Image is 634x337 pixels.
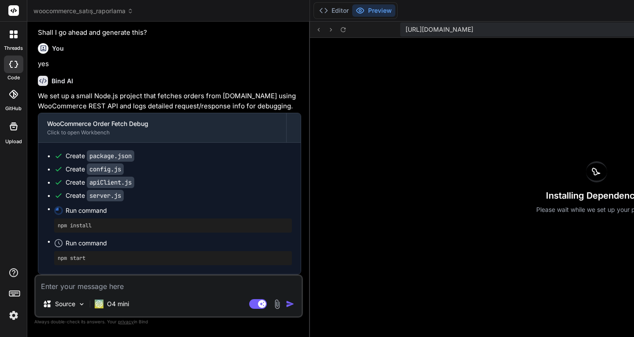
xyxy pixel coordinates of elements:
div: Create [66,178,134,187]
label: code [7,74,20,81]
code: config.js [87,163,124,175]
p: Source [55,300,75,308]
label: Upload [5,138,22,145]
button: Editor [316,4,352,17]
p: yes [38,59,301,69]
div: Create [66,191,124,200]
code: apiClient.js [87,177,134,188]
img: icon [286,300,295,308]
label: threads [4,44,23,52]
div: Create [66,165,124,174]
div: Create [66,152,134,160]
code: server.js [87,190,124,201]
span: woocommerce_satış_raporlama [33,7,133,15]
p: Always double-check its answers. Your in Bind [34,318,303,326]
img: attachment [272,299,282,309]
h6: Bind AI [52,77,73,85]
span: Run command [66,239,292,248]
span: privacy [118,319,134,324]
pre: npm install [58,222,288,229]
p: O4 mini [107,300,129,308]
code: package.json [87,150,134,162]
div: Click to open Workbench [47,129,277,136]
img: Pick Models [78,300,85,308]
span: Run command [66,206,292,215]
img: settings [6,308,21,323]
button: Preview [352,4,395,17]
img: O4 mini [95,300,103,308]
span: [URL][DOMAIN_NAME] [405,25,473,34]
p: We set up a small Node.js project that fetches orders from [DOMAIN_NAME] using WooCommerce REST A... [38,91,301,111]
label: GitHub [5,105,22,112]
div: WooCommerce Order Fetch Debug [47,119,277,128]
p: Shall I go ahead and generate this? [38,28,301,38]
pre: npm start [58,255,288,262]
button: WooCommerce Order Fetch DebugClick to open Workbench [38,113,286,142]
h6: You [52,44,64,53]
